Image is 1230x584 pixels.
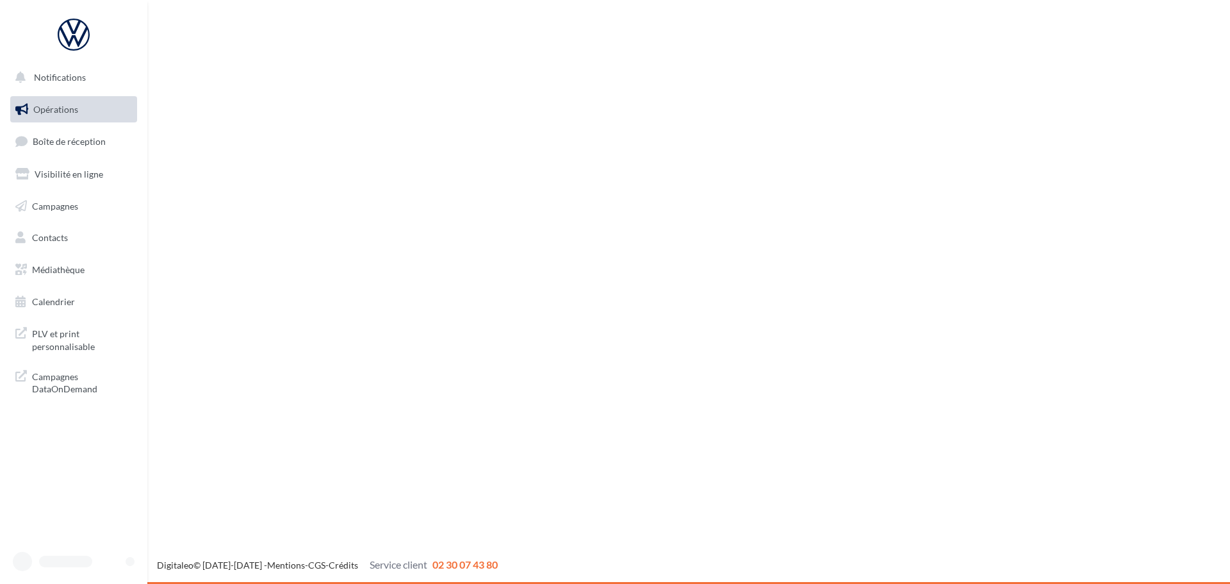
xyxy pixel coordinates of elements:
span: © [DATE]-[DATE] - - - [157,560,498,571]
a: CGS [308,560,325,571]
a: Crédits [329,560,358,571]
span: Médiathèque [32,264,85,275]
span: Contacts [32,232,68,243]
span: Opérations [33,104,78,115]
a: Médiathèque [8,256,140,283]
a: Campagnes DataOnDemand [8,363,140,401]
a: PLV et print personnalisable [8,320,140,358]
a: Calendrier [8,288,140,315]
span: Campagnes [32,200,78,211]
a: Boîte de réception [8,128,140,155]
span: 02 30 07 43 80 [432,558,498,571]
span: PLV et print personnalisable [32,325,132,353]
span: Notifications [34,72,86,83]
span: Visibilité en ligne [35,169,103,179]
a: Visibilité en ligne [8,161,140,188]
span: Campagnes DataOnDemand [32,368,132,396]
a: Mentions [267,560,305,571]
a: Opérations [8,96,140,123]
span: Boîte de réception [33,136,106,147]
a: Campagnes [8,193,140,220]
button: Notifications [8,64,135,91]
span: Calendrier [32,296,75,307]
span: Service client [370,558,427,571]
a: Contacts [8,224,140,251]
a: Digitaleo [157,560,193,571]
